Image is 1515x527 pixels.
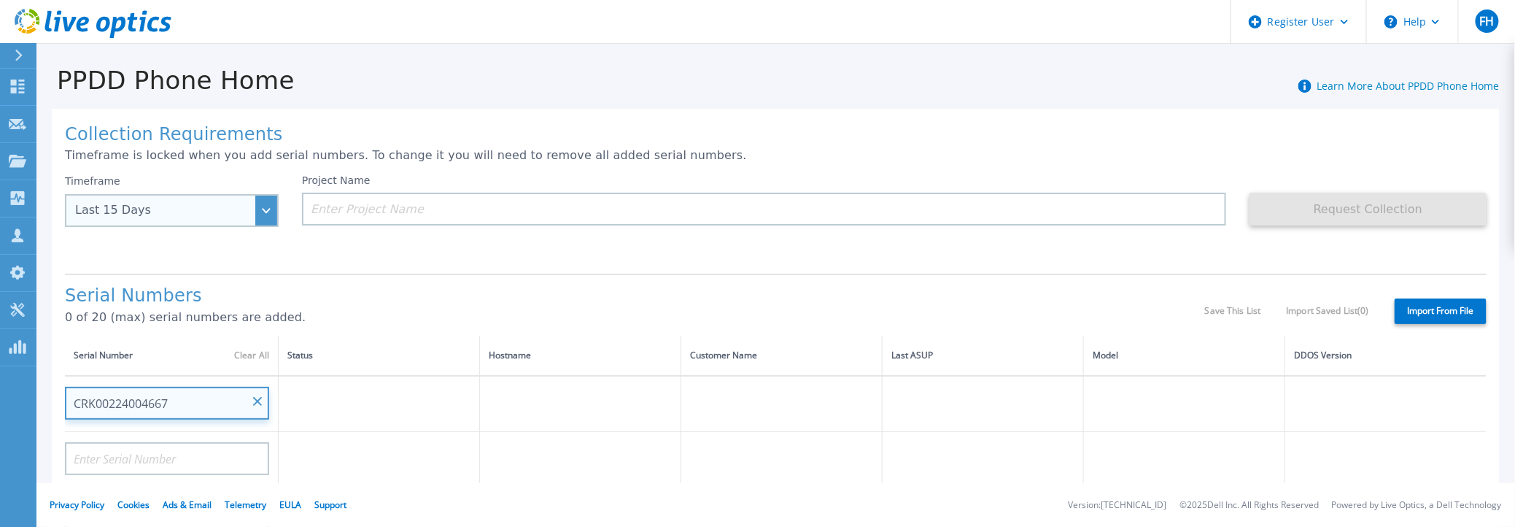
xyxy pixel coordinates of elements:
h1: PPDD Phone Home [36,66,295,95]
a: Learn More About PPDD Phone Home [1317,79,1500,93]
li: © 2025 Dell Inc. All Rights Reserved [1179,501,1319,510]
p: 0 of 20 (max) serial numbers are added. [65,311,1205,324]
input: Enter Serial Number [65,442,269,475]
input: Enter Serial Number [65,387,269,420]
h1: Serial Numbers [65,286,1205,307]
th: Last ASUP [883,336,1084,376]
a: EULA [279,499,301,511]
a: Privacy Policy [50,499,104,511]
input: Enter Project Name [302,193,1226,226]
th: Status [279,336,480,376]
a: Cookies [117,499,150,511]
p: Timeframe is locked when you add serial numbers. To change it you will need to remove all added s... [65,149,1487,162]
label: Timeframe [65,175,120,187]
button: Request Collection [1249,193,1487,226]
a: Telemetry [225,499,266,511]
th: Model [1084,336,1285,376]
a: Support [314,499,346,511]
div: Serial Number [74,347,269,363]
h1: Collection Requirements [65,125,1487,145]
th: DDOS Version [1285,336,1487,376]
label: Project Name [302,175,371,185]
th: Customer Name [681,336,883,376]
li: Version: [TECHNICAL_ID] [1068,501,1166,510]
div: Last 15 Days [75,204,252,217]
a: Ads & Email [163,499,212,511]
th: Hostname [480,336,681,376]
label: Import From File [1395,299,1487,324]
span: FH [1479,15,1494,27]
li: Powered by Live Optics, a Dell Technology [1332,501,1502,510]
